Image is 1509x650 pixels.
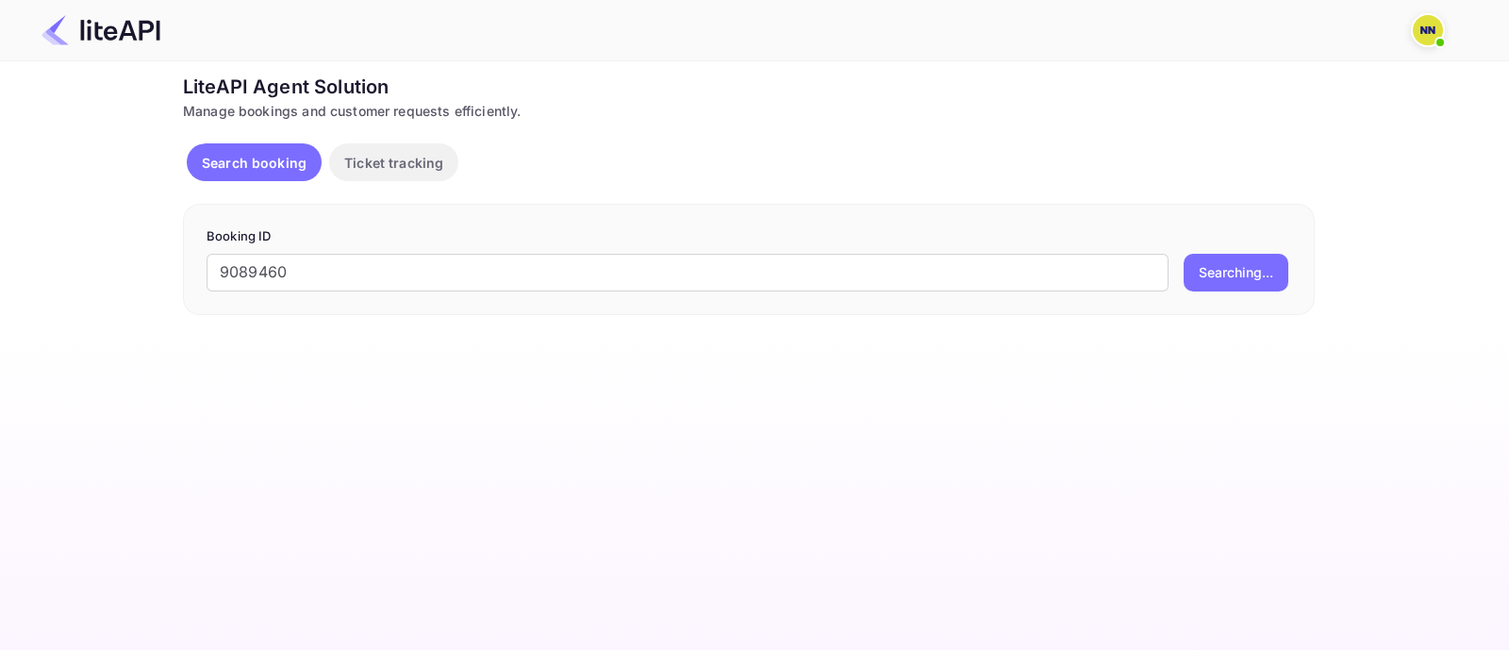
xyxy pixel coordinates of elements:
img: N/A N/A [1413,15,1443,45]
button: Searching... [1184,254,1288,292]
p: Search booking [202,153,307,173]
p: Booking ID [207,227,1291,246]
input: Enter Booking ID (e.g., 63782194) [207,254,1169,292]
img: LiteAPI Logo [41,15,160,45]
p: Ticket tracking [344,153,443,173]
div: Manage bookings and customer requests efficiently. [183,101,1315,121]
div: LiteAPI Agent Solution [183,73,1315,101]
